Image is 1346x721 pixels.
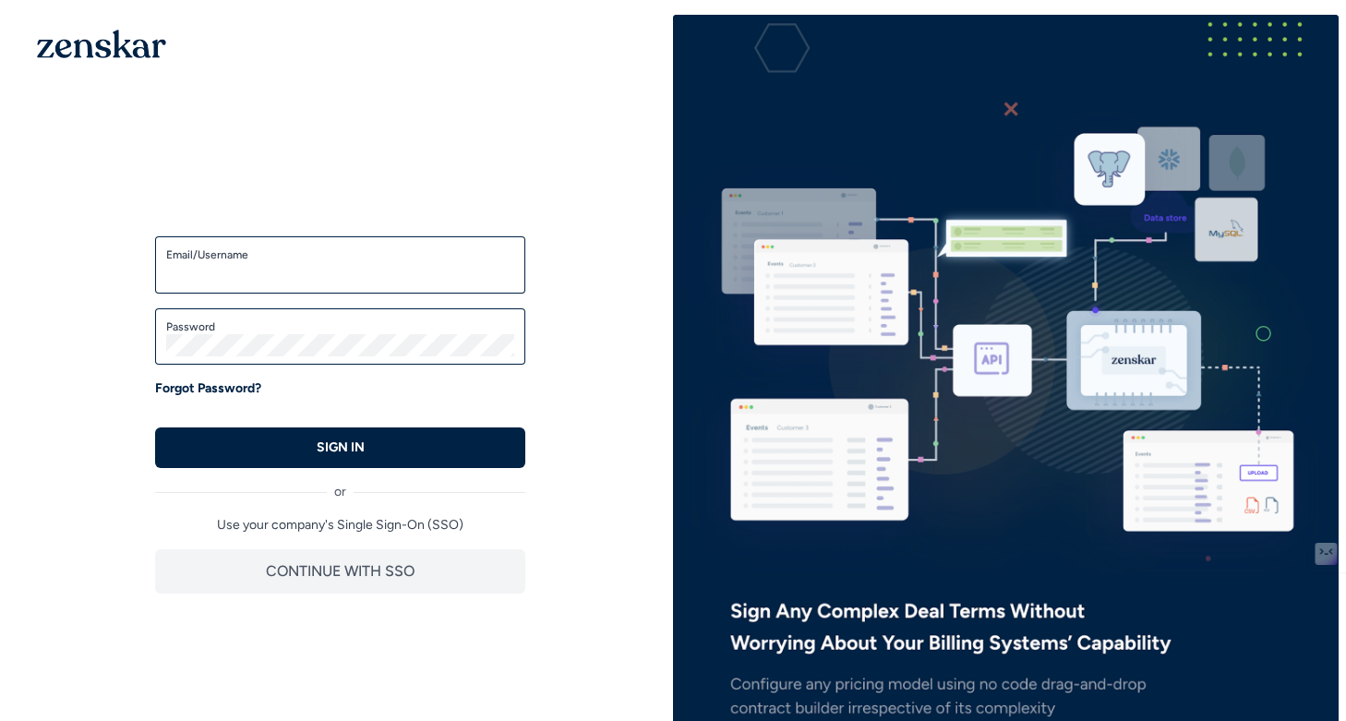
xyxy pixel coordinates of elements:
[166,247,514,262] label: Email/Username
[155,468,525,501] div: or
[166,319,514,334] label: Password
[155,549,525,594] button: CONTINUE WITH SSO
[155,379,261,398] a: Forgot Password?
[155,516,525,535] p: Use your company's Single Sign-On (SSO)
[317,439,365,457] p: SIGN IN
[37,30,166,58] img: 1OGAJ2xQqyY4LXKgY66KYq0eOWRCkrZdAb3gUhuVAqdWPZE9SRJmCz+oDMSn4zDLXe31Ii730ItAGKgCKgCCgCikA4Av8PJUP...
[155,427,525,468] button: SIGN IN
